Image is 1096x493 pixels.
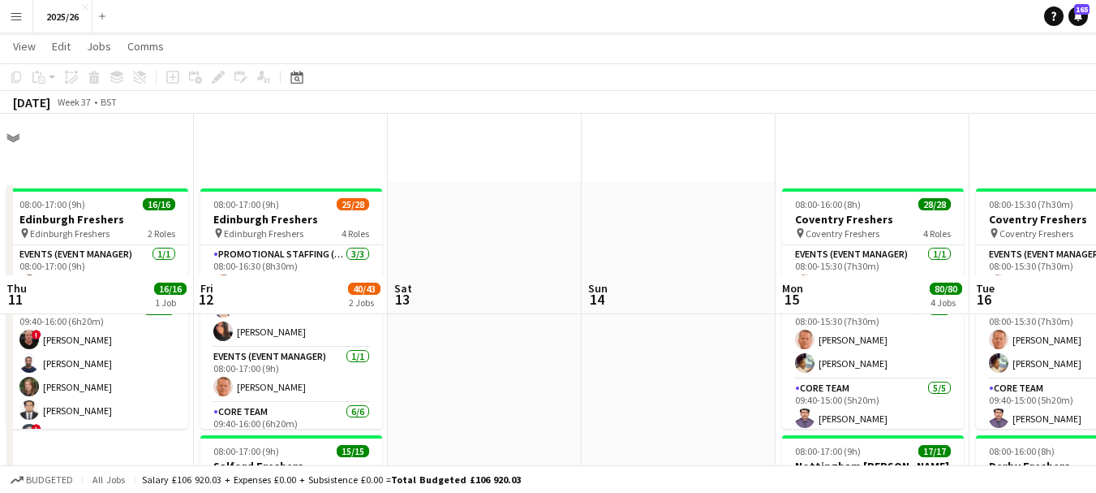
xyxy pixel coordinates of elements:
span: Total Budgeted £106 920.03 [391,474,521,486]
span: 80/80 [930,283,962,295]
span: Thu [6,281,27,296]
app-job-card: 08:00-17:00 (9h)25/28Edinburgh Freshers Edinburgh Freshers4 RolesPromotional Staffing (Team Leade... [200,188,382,429]
span: 08:00-17:00 (9h) [213,198,279,210]
span: ! [32,330,41,339]
span: Sat [394,281,412,296]
a: Edit [45,36,77,57]
span: Edinburgh Freshers [224,227,303,240]
span: Jobs [87,39,111,54]
span: Coventry Freshers [806,227,879,240]
span: 13 [392,290,412,309]
span: 08:00-17:00 (9h) [213,445,279,457]
span: 15 [780,290,803,309]
span: Edinburgh Freshers [30,227,110,240]
span: 08:00-15:30 (7h30m) [989,198,1073,210]
span: Fri [200,281,213,296]
h3: Edinburgh Freshers [6,212,188,227]
span: Comms [127,39,164,54]
span: 08:00-17:00 (9h) [19,198,85,210]
span: Tue [976,281,995,296]
span: 17/17 [918,445,951,457]
span: Budgeted [26,474,73,486]
span: 165 [1074,4,1090,15]
h3: Salford Freshers [200,459,382,474]
app-card-role: Events (Event Manager)1/108:00-15:30 (7h30m)[PERSON_NAME] [782,245,964,301]
app-job-card: 08:00-17:00 (9h)16/16Edinburgh Freshers Edinburgh Freshers2 RolesEvents (Event Manager)1/108:00-1... [6,188,188,429]
div: 2 Jobs [349,296,380,309]
span: 25/28 [337,198,369,210]
span: 16/16 [143,198,175,210]
span: 2 Roles [148,227,175,240]
app-card-role: Events (Event Manager)1/108:00-17:00 (9h)[PERSON_NAME] [200,348,382,403]
app-card-role: Promotional Staffing (Team Leader)3/308:00-16:30 (8h30m)[PERSON_NAME][PERSON_NAME][PERSON_NAME] [200,245,382,348]
span: 40/43 [348,283,380,295]
app-job-card: 08:00-16:00 (8h)28/28Coventry Freshers Coventry Freshers4 RolesEvents (Event Manager)1/108:00-15:... [782,188,964,429]
span: 14 [586,290,608,309]
div: 1 Job [155,296,186,309]
div: 4 Jobs [931,296,961,309]
span: Coventry Freshers [999,227,1073,240]
div: BST [101,96,117,108]
app-card-role: Promotional Staffing (Team Leader)2/208:00-15:30 (7h30m)[PERSON_NAME][PERSON_NAME] [782,301,964,379]
span: All jobs [89,474,128,486]
span: View [13,39,36,54]
span: Edit [52,39,71,54]
span: Mon [782,281,803,296]
span: 15/15 [337,445,369,457]
span: 16/16 [154,283,187,295]
span: 08:00-16:00 (8h) [989,445,1055,457]
div: [DATE] [13,94,50,110]
span: 08:00-17:00 (9h) [795,445,861,457]
button: 2025/26 [33,1,92,32]
a: Jobs [80,36,118,57]
span: 4 Roles [342,227,369,240]
a: 165 [1068,6,1088,26]
span: 11 [4,290,27,309]
a: View [6,36,42,57]
span: ! [32,424,41,434]
span: 16 [974,290,995,309]
a: Comms [121,36,170,57]
span: 12 [198,290,213,309]
h3: Coventry Freshers [782,212,964,227]
span: Sun [588,281,608,296]
div: Salary £106 920.03 + Expenses £0.00 + Subsistence £0.00 = [142,474,521,486]
span: 28/28 [918,198,951,210]
h3: Edinburgh Freshers [200,212,382,227]
span: 4 Roles [923,227,951,240]
span: Week 37 [54,96,94,108]
app-card-role: Events (Event Manager)1/108:00-17:00 (9h)[PERSON_NAME] [6,245,188,301]
span: 08:00-16:00 (8h) [795,198,861,210]
button: Budgeted [8,471,75,489]
h3: Nottingham [PERSON_NAME] Freshers [782,459,964,488]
